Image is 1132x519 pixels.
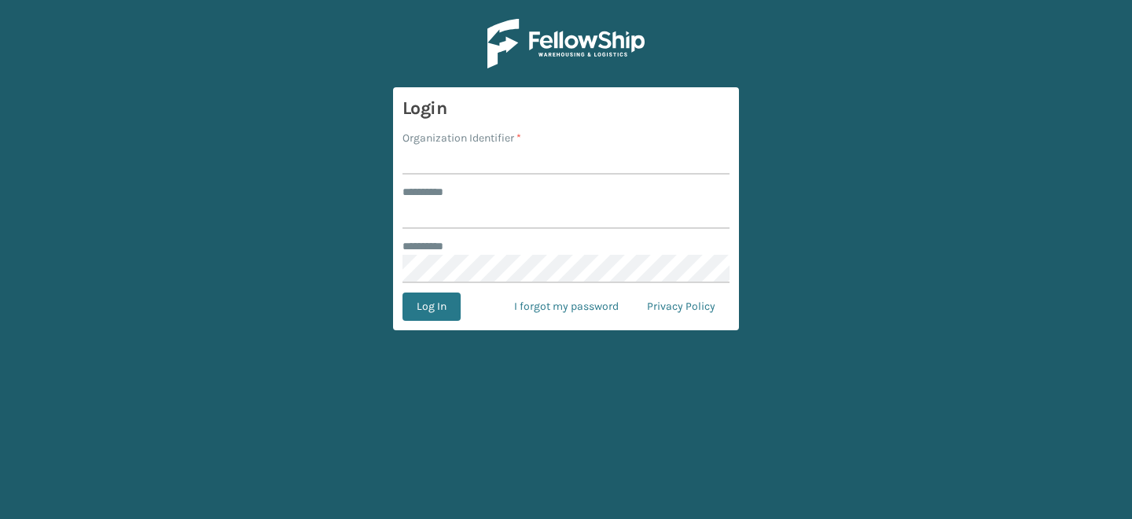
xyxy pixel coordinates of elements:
label: Organization Identifier [402,130,521,146]
a: I forgot my password [500,293,633,321]
h3: Login [402,97,730,120]
button: Log In [402,293,461,321]
img: Logo [487,19,645,68]
a: Privacy Policy [633,293,730,321]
